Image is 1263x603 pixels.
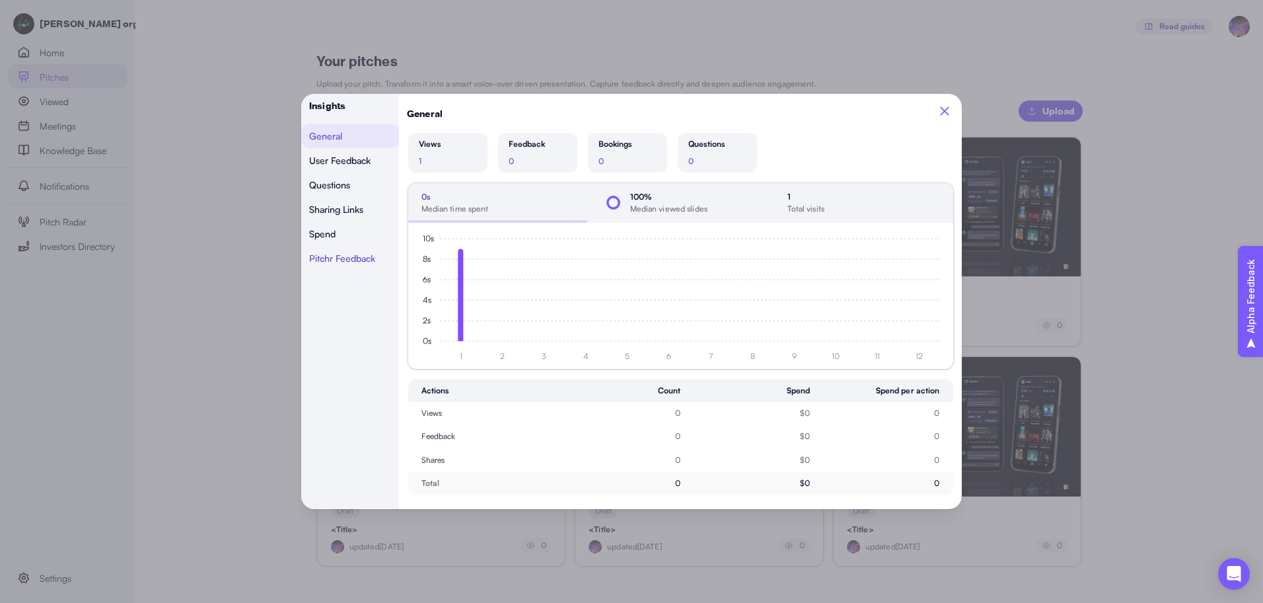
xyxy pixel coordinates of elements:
[826,401,953,424] td: 0
[423,254,431,264] tspan: 8s
[915,350,922,360] tspan: 12
[509,138,567,149] p: Feedback
[787,190,824,202] p: 1
[423,336,431,346] tspan: 0s
[697,379,826,401] th: Spend
[408,472,567,495] th: Total
[697,401,826,424] td: $0
[309,155,371,165] span: User Feedback
[697,424,826,448] td: $0
[832,350,840,360] tspan: 10
[598,155,657,167] p: 0
[423,233,434,243] tspan: 10s
[309,253,375,262] span: Pitchr Feedback
[309,131,342,140] span: General
[567,448,697,472] td: 0
[630,202,707,214] p: Median viewed slides
[787,202,824,214] p: Total visits
[567,401,697,424] td: 0
[542,350,546,360] tspan: 3
[419,155,477,167] p: 1
[697,448,826,472] td: $0
[421,202,489,214] p: Median time spent
[598,138,657,149] p: Bookings
[459,350,462,360] tspan: 1
[791,350,796,360] tspan: 9
[567,379,697,401] th: Count
[421,407,443,417] a: Views
[419,138,477,149] p: Views
[1218,558,1250,590] div: Open Intercom Messenger
[301,99,345,113] p: Insights
[688,155,746,167] p: 0
[567,424,697,448] td: 0
[709,350,713,360] tspan: 7
[509,155,567,167] p: 0
[667,350,671,360] tspan: 6
[421,190,489,202] p: 0 s
[697,472,826,495] th: $0
[421,431,456,441] a: Feedback
[750,350,754,360] tspan: 8
[408,379,567,401] th: Actions
[630,190,707,202] p: 100 %
[423,295,431,305] tspan: 4s
[309,180,350,189] span: Questions
[421,455,445,465] a: Shares
[625,350,630,360] tspan: 5
[826,424,953,448] td: 0
[875,350,880,360] tspan: 11
[583,350,588,360] tspan: 4
[407,107,443,121] p: General
[688,138,746,149] p: Questions
[826,472,953,495] th: 0
[500,350,505,360] tspan: 2
[567,472,697,495] th: 0
[423,274,431,284] tspan: 6s
[309,204,363,214] span: Sharing Links
[826,448,953,472] td: 0
[423,315,431,325] tspan: 2s
[826,379,953,401] th: Spend per action
[309,229,336,238] span: Spend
